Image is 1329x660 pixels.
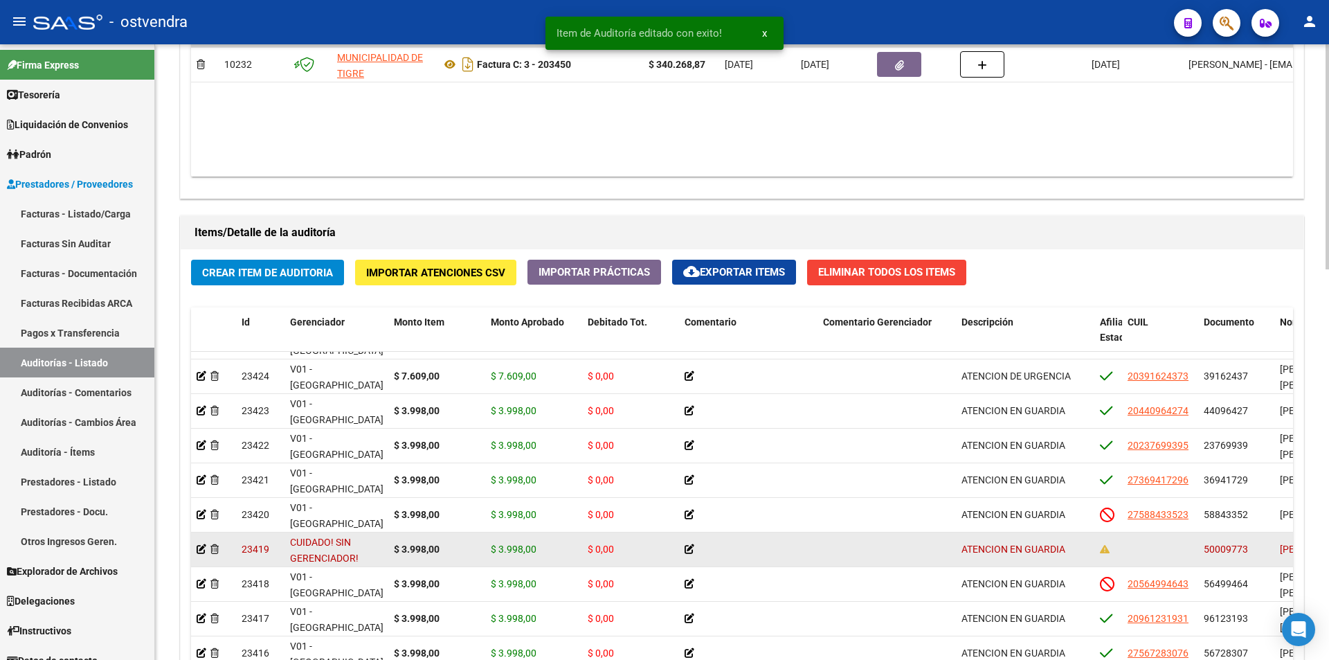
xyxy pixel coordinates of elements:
[7,87,60,102] span: Tesorería
[1128,648,1188,659] span: 27567283076
[491,440,536,451] span: $ 3.998,00
[459,53,477,75] i: Descargar documento
[191,260,344,285] button: Crear Item de Auditoria
[1204,405,1248,416] span: 44096427
[961,509,1065,520] span: ATENCION EN GUARDIA
[818,266,955,278] span: Eliminar Todos los Items
[588,648,614,659] span: $ 0,00
[956,307,1094,368] datatable-header-cell: Descripción
[1128,371,1188,382] span: 20391624373
[807,260,966,285] button: Eliminar Todos los Items
[961,371,1071,382] span: ATENCION DE URGENCIA
[290,537,359,564] span: CUIDADO! SIN GERENCIADOR!
[290,433,383,460] span: V01 - [GEOGRAPHIC_DATA]
[961,613,1065,624] span: ATENCION EN GUARDIA
[290,316,345,328] span: Gerenciador
[7,177,133,192] span: Prestadores / Proveedores
[7,623,71,639] span: Instructivos
[290,364,383,391] span: V01 - [GEOGRAPHIC_DATA]
[7,117,128,132] span: Liquidación de Convenios
[1204,440,1248,451] span: 23769939
[1204,578,1248,589] span: 56499464
[1204,371,1248,382] span: 39162437
[491,316,564,328] span: Monto Aprobado
[394,648,440,659] strong: $ 3.998,00
[817,307,956,368] datatable-header-cell: Comentario Gerenciador
[961,578,1065,589] span: ATENCION EN GUARDIA
[242,544,269,555] span: 23419
[961,474,1065,485] span: ATENCION EN GUARDIA
[1128,613,1188,624] span: 20961231931
[242,316,250,328] span: Id
[491,371,536,382] span: $ 7.609,00
[1092,59,1120,70] span: [DATE]
[1204,474,1248,485] span: 36941729
[394,405,440,416] strong: $ 3.998,00
[290,502,383,529] span: V01 - [GEOGRAPHIC_DATA]
[202,267,333,279] span: Crear Item de Auditoria
[1282,613,1315,646] div: Open Intercom Messenger
[491,509,536,520] span: $ 3.998,00
[290,571,383,598] span: V01 - [GEOGRAPHIC_DATA]
[1301,13,1318,30] mat-icon: person
[242,509,269,520] span: 23420
[588,371,614,382] span: $ 0,00
[236,307,284,368] datatable-header-cell: Id
[762,27,767,39] span: x
[1128,405,1188,416] span: 20440964274
[588,316,647,328] span: Debitado Tot.
[394,544,440,555] strong: $ 3.998,00
[491,613,536,624] span: $ 3.998,00
[683,263,700,280] mat-icon: cloud_download
[477,59,571,70] strong: Factura C: 3 - 203450
[394,316,444,328] span: Monto Item
[394,371,440,382] strong: $ 7.609,00
[1128,440,1188,451] span: 20237699395
[242,613,269,624] span: 23417
[7,594,75,609] span: Delegaciones
[290,398,383,425] span: V01 - [GEOGRAPHIC_DATA]
[195,222,1290,244] h1: Items/Detalle de la auditoría
[1204,648,1248,659] span: 56728307
[242,405,269,416] span: 23423
[394,613,440,624] strong: $ 3.998,00
[1122,307,1198,368] datatable-header-cell: CUIL
[557,26,722,40] span: Item de Auditoría editado con exito!
[7,564,118,579] span: Explorador de Archivos
[491,405,536,416] span: $ 3.998,00
[491,544,536,555] span: $ 3.998,00
[242,648,269,659] span: 23416
[394,509,440,520] strong: $ 3.998,00
[588,440,614,451] span: $ 0,00
[672,260,796,285] button: Exportar Items
[290,467,383,494] span: V01 - [GEOGRAPHIC_DATA]
[1204,509,1248,520] span: 58843352
[588,578,614,589] span: $ 0,00
[679,307,817,368] datatable-header-cell: Comentario
[224,59,252,70] span: 10232
[242,440,269,451] span: 23422
[1198,307,1274,368] datatable-header-cell: Documento
[961,316,1013,328] span: Descripción
[394,440,440,451] strong: $ 3.998,00
[961,440,1065,451] span: ATENCION EN GUARDIA
[1204,316,1254,328] span: Documento
[11,13,28,30] mat-icon: menu
[242,371,269,382] span: 23424
[751,21,778,46] button: x
[961,648,1065,659] span: ATENCION EN GUARDIA
[337,52,423,79] span: MUNICIPALIDAD DE TIGRE
[823,316,932,328] span: Comentario Gerenciador
[109,7,188,37] span: - ostvendra
[366,267,505,279] span: Importar Atenciones CSV
[685,316,736,328] span: Comentario
[394,578,440,589] strong: $ 3.998,00
[1204,544,1248,555] span: 50009773
[961,405,1065,416] span: ATENCION EN GUARDIA
[388,307,485,368] datatable-header-cell: Monto Item
[1100,316,1134,344] span: Afiliado Estado
[7,57,79,73] span: Firma Express
[801,59,829,70] span: [DATE]
[491,648,536,659] span: $ 3.998,00
[1094,307,1122,368] datatable-header-cell: Afiliado Estado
